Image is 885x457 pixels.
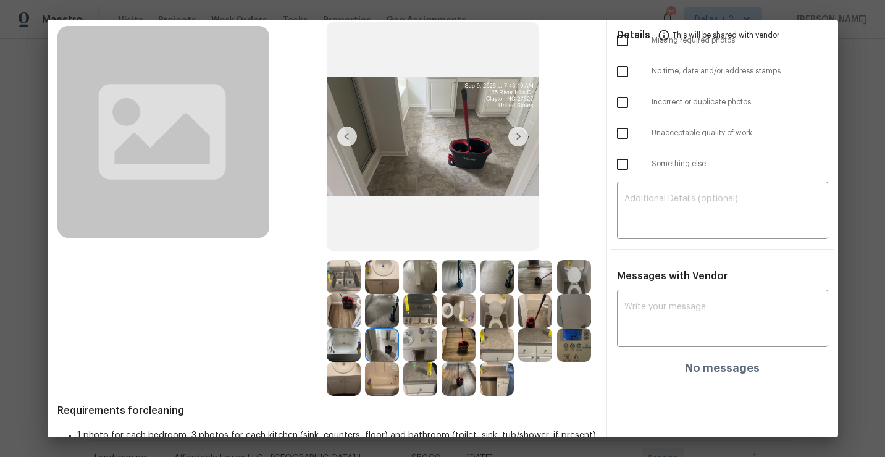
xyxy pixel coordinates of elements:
h4: No messages [685,362,760,374]
span: Unacceptable quality of work [652,128,828,138]
div: No time, date and/or address stamps [607,56,838,87]
img: left-chevron-button-url [337,127,357,146]
div: Something else [607,149,838,180]
div: Incorrect or duplicate photos [607,87,838,118]
img: right-chevron-button-url [508,127,528,146]
span: Messages with Vendor [617,271,728,281]
span: Details [617,20,650,49]
span: Requirements for cleaning [57,405,596,417]
div: Unacceptable quality of work [607,118,838,149]
span: Something else [652,159,828,169]
span: No time, date and/or address stamps [652,66,828,77]
span: This will be shared with vendor [673,20,779,49]
span: Incorrect or duplicate photos [652,97,828,107]
li: 1 photo for each bedroom, 3 photos for each kitchen (sink, counters, floor) and bathroom (toilet,... [77,429,596,442]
